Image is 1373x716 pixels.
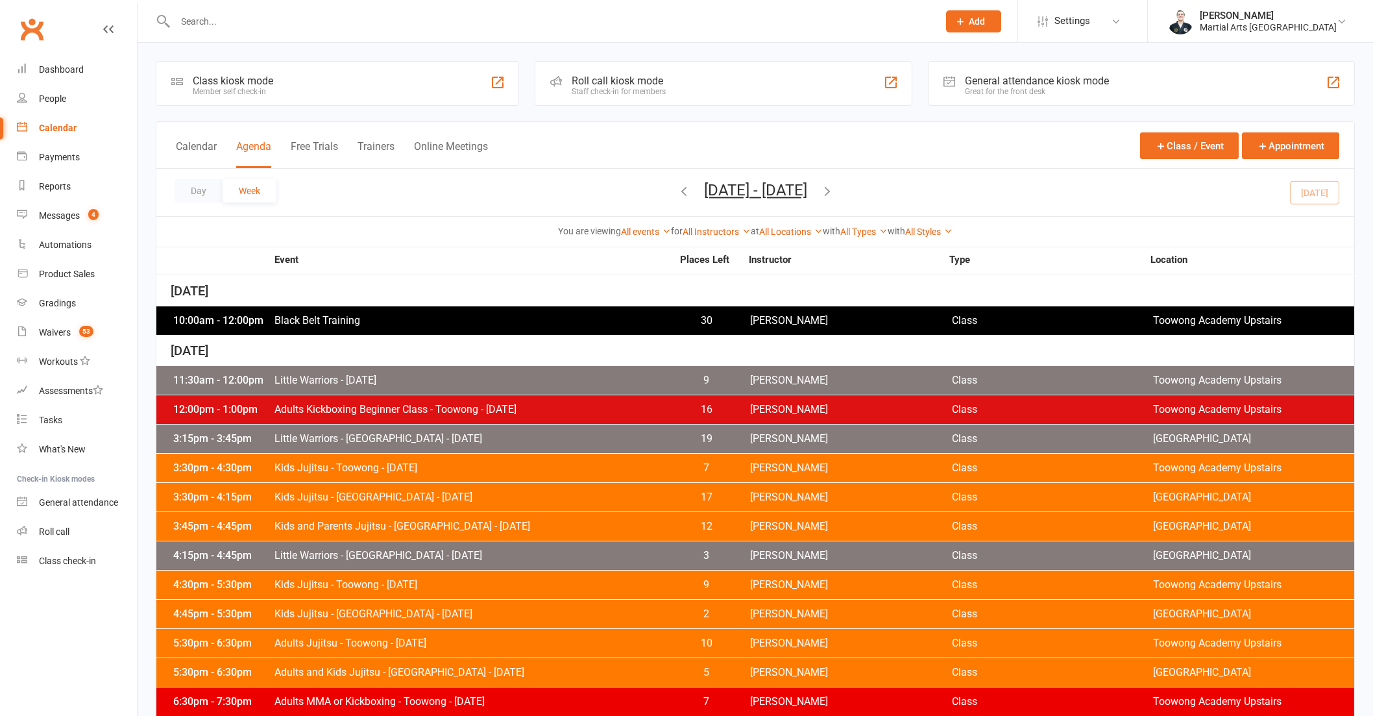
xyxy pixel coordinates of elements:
span: Class [952,492,1153,502]
strong: with [888,226,905,236]
a: Waivers 53 [17,318,137,347]
span: [GEOGRAPHIC_DATA] [1153,609,1354,619]
strong: You are viewing [558,226,621,236]
strong: Type [949,255,1150,265]
div: Roll call [39,526,69,537]
span: Toowong Academy Upstairs [1153,463,1354,473]
span: Class [952,609,1153,619]
span: Toowong Academy Upstairs [1153,697,1354,707]
div: [DATE] [156,276,1354,306]
a: General attendance kiosk mode [17,488,137,517]
div: Tasks [39,415,62,425]
span: 16 [672,404,740,415]
strong: Instructor [749,255,949,265]
span: [PERSON_NAME] [750,667,951,678]
span: 2 [672,609,740,619]
span: Toowong Academy Upstairs [1153,315,1354,326]
span: Class [952,697,1153,707]
div: Great for the front desk [965,87,1109,96]
div: Calendar [39,123,77,133]
button: Trainers [358,140,395,168]
span: [GEOGRAPHIC_DATA] [1153,550,1354,561]
span: [PERSON_NAME] [750,609,951,619]
div: 3:30pm - 4:30pm [170,463,274,473]
a: All Locations [759,227,823,237]
span: [PERSON_NAME] [750,463,951,473]
a: Dashboard [17,55,137,84]
span: 7 [672,697,740,707]
div: Staff check-in for members [572,87,666,96]
span: [PERSON_NAME] [750,638,951,648]
button: Class / Event [1140,132,1239,159]
span: Class [952,580,1153,590]
span: Little Warriors - [DATE] [274,375,672,386]
span: Add [969,16,985,27]
span: Class [952,638,1153,648]
a: Roll call [17,517,137,547]
span: Adults Kickboxing Beginner Class - Toowong - [DATE] [274,404,672,415]
strong: for [671,226,683,236]
a: What's New [17,435,137,464]
span: Toowong Academy Upstairs [1153,580,1354,590]
span: 9 [672,375,740,386]
div: 5:30pm - 6:30pm [170,638,274,648]
div: 12:00pm - 1:00pm [170,404,274,415]
span: Toowong Academy Upstairs [1153,404,1354,415]
span: [GEOGRAPHIC_DATA] [1153,667,1354,678]
span: Kids and Parents Jujitsu - [GEOGRAPHIC_DATA] - [DATE] [274,521,672,532]
span: Class [952,434,1153,444]
div: Messages [39,210,80,221]
span: Class [952,463,1153,473]
div: [DATE] [156,336,1354,366]
a: Clubworx [16,13,48,45]
span: Class [952,667,1153,678]
a: All events [621,227,671,237]
span: Class [952,550,1153,561]
strong: Location [1150,255,1351,265]
a: Assessments [17,377,137,406]
span: Kids Jujitsu - [GEOGRAPHIC_DATA] - [DATE] [274,609,672,619]
button: Appointment [1242,132,1339,159]
a: Reports [17,172,137,201]
span: 9 [672,580,740,590]
button: Agenda [236,140,271,168]
span: [GEOGRAPHIC_DATA] [1153,434,1354,444]
a: Tasks [17,406,137,435]
div: People [39,93,66,104]
div: Class kiosk mode [193,75,273,87]
a: Automations [17,230,137,260]
div: 10:00am - 12:00pm [170,315,274,326]
button: Day [175,179,223,203]
a: All Instructors [683,227,751,237]
span: Toowong Academy Upstairs [1153,638,1354,648]
span: 4 [88,209,99,220]
div: 3:45pm - 4:45pm [170,521,274,532]
span: Adults MMA or Kickboxing - Toowong - [DATE] [274,697,672,707]
span: Little Warriors - [GEOGRAPHIC_DATA] - [DATE] [274,550,672,561]
span: [GEOGRAPHIC_DATA] [1153,521,1354,532]
span: Class [952,404,1153,415]
div: Waivers [39,327,71,338]
span: 10 [672,638,740,648]
div: What's New [39,444,86,454]
div: General attendance kiosk mode [965,75,1109,87]
div: 6:30pm - 7:30pm [170,697,274,707]
span: [PERSON_NAME] [750,697,951,707]
span: Little Warriors - [GEOGRAPHIC_DATA] - [DATE] [274,434,672,444]
div: General attendance [39,497,118,508]
div: 4:30pm - 5:30pm [170,580,274,590]
span: [GEOGRAPHIC_DATA] [1153,492,1354,502]
span: 5 [672,667,740,678]
button: Online Meetings [414,140,488,168]
span: [PERSON_NAME] [750,492,951,502]
a: Product Sales [17,260,137,289]
span: [PERSON_NAME] [750,521,951,532]
strong: Event [274,255,671,265]
strong: at [751,226,759,236]
a: People [17,84,137,114]
div: 3:30pm - 4:15pm [170,492,274,502]
div: Roll call kiosk mode [572,75,666,87]
div: 4:45pm - 5:30pm [170,609,274,619]
button: [DATE] - [DATE] [704,181,807,199]
span: 17 [672,492,740,502]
